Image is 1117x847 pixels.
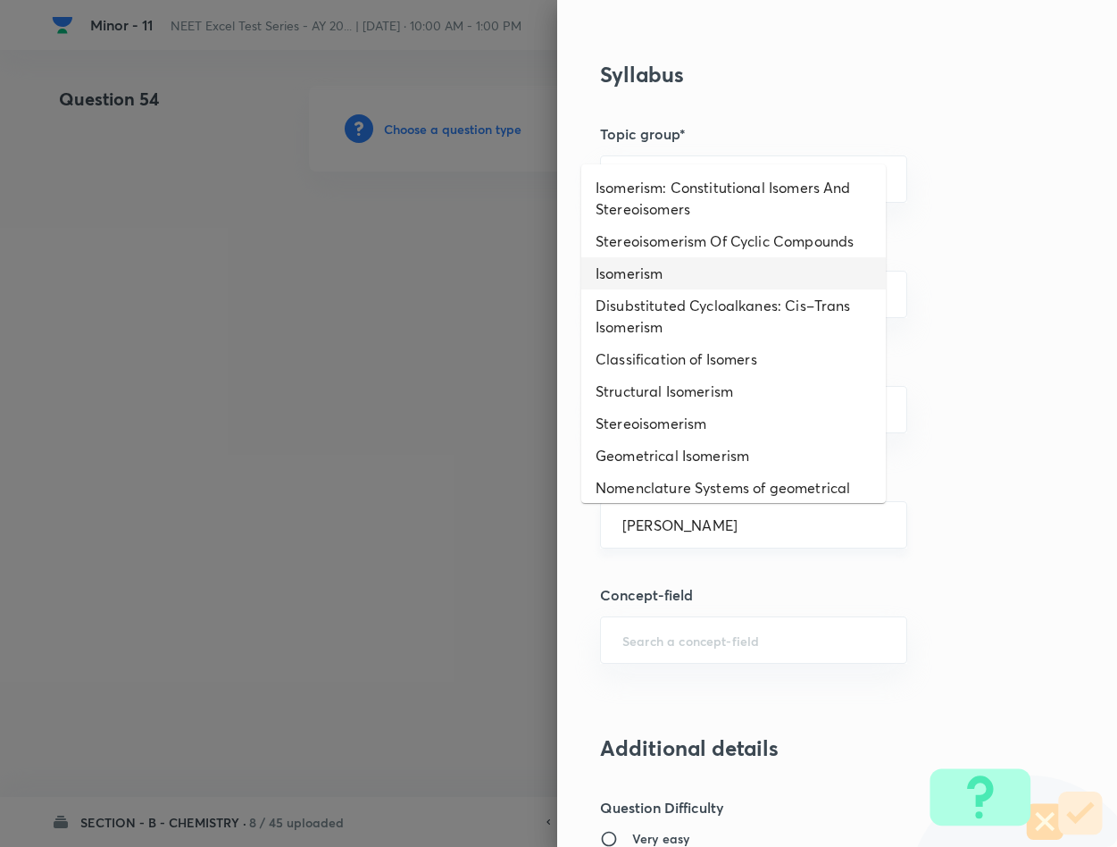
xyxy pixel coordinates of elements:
[581,289,886,343] li: Disubstituted Cycloalkanes: Cis–Trans Isomerism
[600,62,1014,88] h3: Syllabus
[581,472,886,525] li: Nomenclature Systems of geometrical Isomers
[896,408,900,412] button: Open
[896,524,900,527] button: Close
[622,632,885,649] input: Search a concept-field
[581,375,886,407] li: Structural Isomerism
[581,407,886,440] li: Stereoisomerism
[622,516,885,533] input: Search a sub-concept
[896,639,900,642] button: Open
[896,178,900,181] button: Open
[581,172,886,225] li: Isomerism: Constitutional Isomers And Stereoisomers
[600,797,1014,818] h5: Question Difficulty
[600,123,1014,145] h5: Topic group*
[581,225,886,257] li: Stereoisomerism Of Cyclic Compounds
[600,735,1014,761] h3: Additional details
[581,343,886,375] li: Classification of Isomers
[896,293,900,297] button: Open
[581,257,886,289] li: Isomerism
[581,440,886,472] li: Geometrical Isomerism
[600,584,1014,606] h5: Concept-field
